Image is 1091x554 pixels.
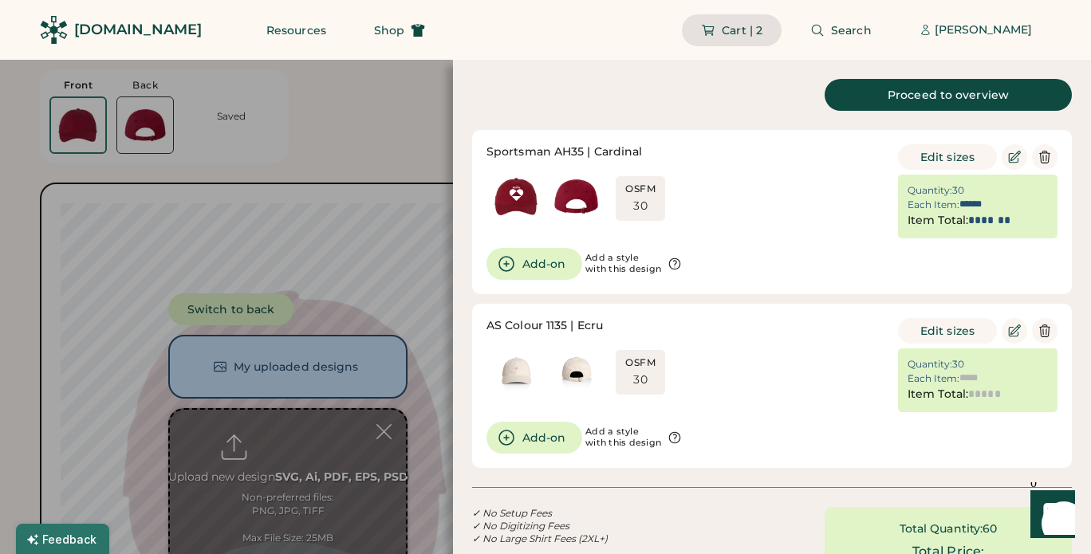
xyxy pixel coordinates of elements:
div: Proceed to overview [844,89,1053,100]
div: Sportsman AH35 | Cardinal [486,144,643,160]
div: 30 [633,372,648,388]
em: ✓ No Digitizing Fees [472,520,569,532]
div: Item Total: [908,213,968,229]
div: Total Quantity: [900,521,983,537]
button: Edit sizes [898,144,997,170]
div: Quantity: [908,184,952,197]
div: AS Colour 1135 | Ecru [486,318,603,334]
button: Delete [1032,318,1058,344]
button: Add-on [486,422,582,454]
iframe: Front Chat [1015,482,1084,551]
img: generate-image [486,340,546,400]
button: Delete [1032,144,1058,170]
div: Each Item: [908,372,959,385]
span: Search [831,25,872,36]
img: Rendered Logo - Screens [40,16,68,44]
div: Item Total: [908,387,968,403]
div: Each Item: [908,198,959,211]
button: Resources [247,14,345,46]
div: [PERSON_NAME] [935,22,1032,38]
div: OSFM [625,183,656,195]
em: ✓ No Setup Fees [472,507,552,519]
button: Search [791,14,891,46]
button: Edit sizes [898,318,997,344]
div: Quantity: [908,358,952,371]
img: generate-image [546,167,606,226]
span: Shop [374,25,404,36]
button: Shop [355,14,444,46]
img: generate-image [546,340,606,400]
div: 60 [983,521,997,537]
em: ✓ No Large Shirt Fees (2XL+) [472,532,608,544]
button: Edit Product [1002,144,1027,170]
button: Add-on [486,248,582,280]
div: Add a style with this design [585,253,661,275]
div: 30 [952,184,964,197]
div: 30 [952,358,964,371]
button: Edit Product [1002,318,1027,344]
img: generate-image [486,167,546,226]
div: 30 [633,198,648,214]
a: Proceed to overview [825,79,1072,111]
div: Add a style with this design [585,426,661,449]
div: OSFM [625,356,656,369]
span: Cart | 2 [722,25,762,36]
div: [DOMAIN_NAME] [74,20,202,40]
button: Cart | 2 [682,14,782,46]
